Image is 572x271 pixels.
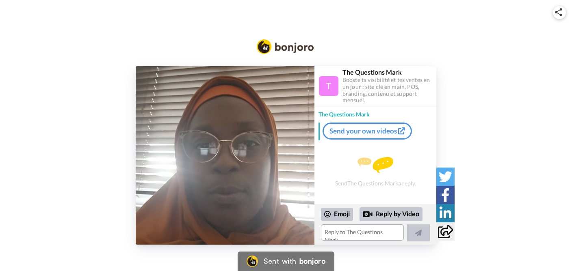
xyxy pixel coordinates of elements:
img: 44bc8a3c-713a-4601-851c-a6a7874c989c-thumb.jpg [136,66,314,245]
div: Booste ta visibilité et tes ventes en un jour : site clé en main, POS, branding, contenu et suppo... [342,77,436,104]
img: message.svg [357,157,393,173]
a: Bonjoro LogoSent withbonjoro [238,252,334,271]
div: bonjoro [299,258,325,265]
div: Reply by Video [360,207,422,221]
div: Send The Questions Mark a reply. [314,144,436,200]
img: Profile Image [319,76,338,96]
div: The Questions Mark [342,68,436,76]
img: Bonjoro Logo [257,39,314,54]
img: Bonjoro Logo [247,256,258,267]
a: Send your own videos [323,123,412,140]
div: Sent with [264,258,296,265]
div: The Questions Mark [314,106,436,118]
img: ic_share.svg [555,8,562,16]
div: Emoji [321,208,353,221]
div: Reply by Video [363,209,373,219]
